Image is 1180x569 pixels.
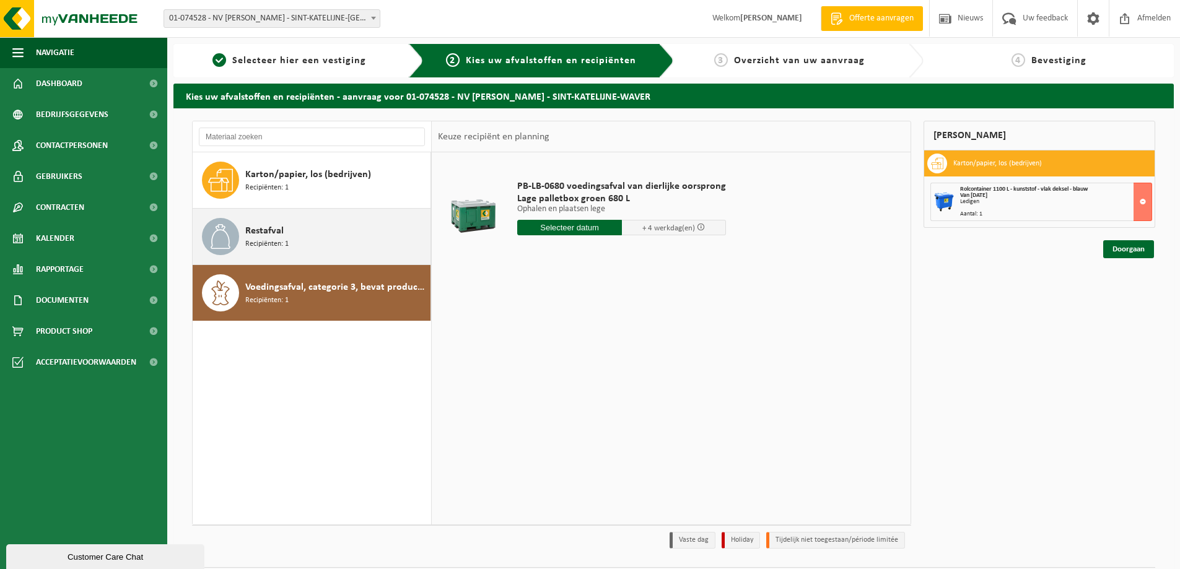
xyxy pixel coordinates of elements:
iframe: chat widget [6,542,207,569]
span: Lage palletbox groen 680 L [517,193,726,205]
a: 1Selecteer hier een vestiging [180,53,399,68]
span: Offerte aanvragen [846,12,917,25]
span: Karton/papier, los (bedrijven) [245,167,371,182]
span: Documenten [36,285,89,316]
span: Contactpersonen [36,130,108,161]
span: Recipiënten: 1 [245,238,289,250]
h2: Kies uw afvalstoffen en recipiënten - aanvraag voor 01-074528 - NV [PERSON_NAME] - SINT-KATELIJNE... [173,84,1174,108]
span: 3 [714,53,728,67]
span: Recipiënten: 1 [245,182,289,194]
span: 01-074528 - NV G DE PLECKER-LAUWERS - SINT-KATELIJNE-WAVER [164,10,380,27]
span: Kies uw afvalstoffen en recipiënten [466,56,636,66]
span: Voedingsafval, categorie 3, bevat producten van dierlijke oorsprong, kunststof verpakking [245,280,427,295]
a: Offerte aanvragen [821,6,923,31]
button: Restafval Recipiënten: 1 [193,209,431,265]
span: Bevestiging [1031,56,1086,66]
strong: Van [DATE] [960,192,987,199]
div: Keuze recipiënt en planning [432,121,556,152]
span: 1 [212,53,226,67]
span: Bedrijfsgegevens [36,99,108,130]
span: Overzicht van uw aanvraag [734,56,865,66]
span: + 4 werkdag(en) [642,224,695,232]
span: 4 [1012,53,1025,67]
div: Aantal: 1 [960,211,1152,217]
span: Kalender [36,223,74,254]
span: Recipiënten: 1 [245,295,289,306]
span: Contracten [36,192,84,223]
span: Rolcontainer 1100 L - kunststof - vlak deksel - blauw [960,186,1088,193]
a: Doorgaan [1103,240,1154,258]
input: Selecteer datum [517,220,622,235]
button: Karton/papier, los (bedrijven) Recipiënten: 1 [193,152,431,209]
span: 01-074528 - NV G DE PLECKER-LAUWERS - SINT-KATELIJNE-WAVER [164,9,380,28]
span: PB-LB-0680 voedingsafval van dierlijke oorsprong [517,180,726,193]
div: [PERSON_NAME] [924,121,1155,150]
li: Vaste dag [670,532,715,549]
span: Product Shop [36,316,92,347]
strong: [PERSON_NAME] [740,14,802,23]
span: Restafval [245,224,284,238]
button: Voedingsafval, categorie 3, bevat producten van dierlijke oorsprong, kunststof verpakking Recipië... [193,265,431,321]
span: Selecteer hier een vestiging [232,56,366,66]
li: Tijdelijk niet toegestaan/période limitée [766,532,905,549]
input: Materiaal zoeken [199,128,425,146]
div: Ledigen [960,199,1152,205]
span: 2 [446,53,460,67]
span: Dashboard [36,68,82,99]
h3: Karton/papier, los (bedrijven) [953,154,1042,173]
li: Holiday [722,532,760,549]
span: Navigatie [36,37,74,68]
p: Ophalen en plaatsen lege [517,205,726,214]
span: Gebruikers [36,161,82,192]
span: Acceptatievoorwaarden [36,347,136,378]
span: Rapportage [36,254,84,285]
